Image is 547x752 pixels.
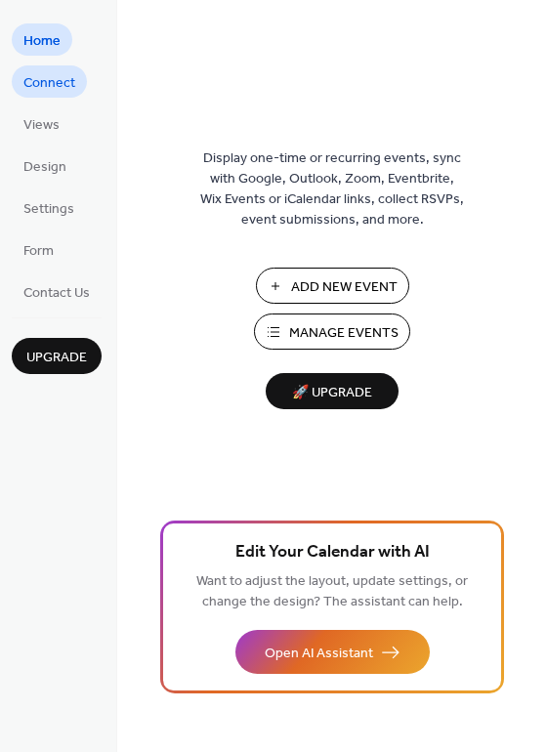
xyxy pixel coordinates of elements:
a: Design [12,149,78,182]
span: Form [23,241,54,262]
button: Add New Event [256,268,409,304]
span: Design [23,157,66,178]
a: Settings [12,191,86,224]
span: Want to adjust the layout, update settings, or change the design? The assistant can help. [196,568,468,615]
a: Contact Us [12,275,102,308]
span: Contact Us [23,283,90,304]
button: Open AI Assistant [235,630,430,674]
span: Open AI Assistant [265,644,373,664]
button: Upgrade [12,338,102,374]
span: Views [23,115,60,136]
span: Home [23,31,61,52]
button: Manage Events [254,313,410,350]
a: Home [12,23,72,56]
span: Settings [23,199,74,220]
span: Edit Your Calendar with AI [235,539,430,566]
a: Form [12,233,65,266]
span: 🚀 Upgrade [277,380,387,406]
span: Manage Events [289,323,399,344]
span: Add New Event [291,277,398,298]
span: Upgrade [26,348,87,368]
a: Views [12,107,71,140]
span: Display one-time or recurring events, sync with Google, Outlook, Zoom, Eventbrite, Wix Events or ... [200,148,464,230]
a: Connect [12,65,87,98]
span: Connect [23,73,75,94]
button: 🚀 Upgrade [266,373,399,409]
